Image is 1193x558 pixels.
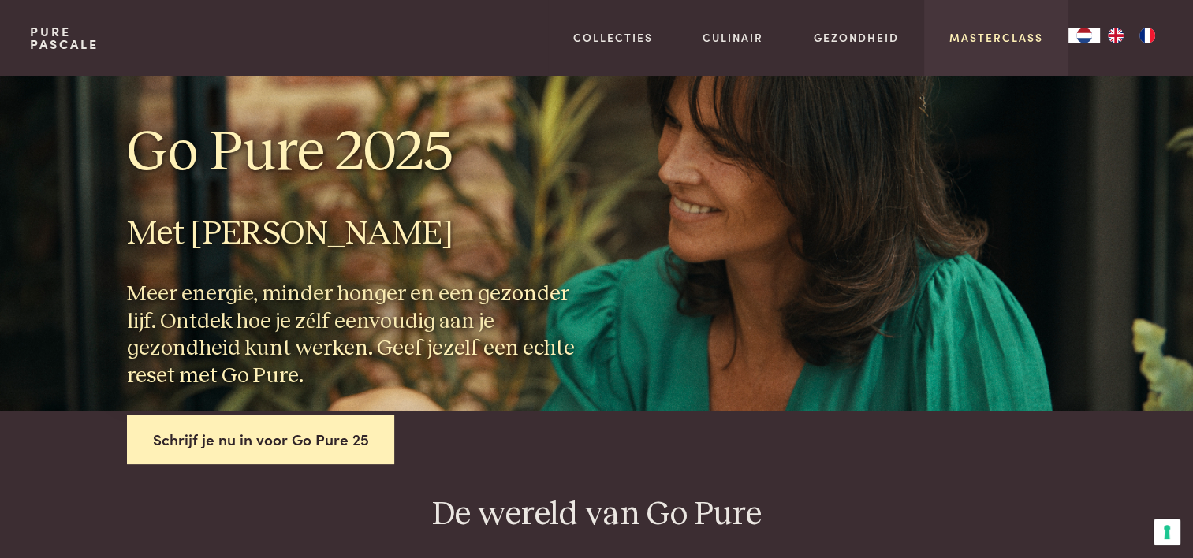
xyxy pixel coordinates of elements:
ul: Language list [1100,28,1163,43]
h3: Meer energie, minder honger en een gezonder lijf. Ontdek hoe je zélf eenvoudig aan je gezondheid ... [127,281,584,389]
div: Language [1068,28,1100,43]
h1: Go Pure 2025 [127,117,584,188]
a: Gezondheid [814,29,899,46]
a: Schrijf je nu in voor Go Pure 25 [127,415,395,464]
h2: De wereld van Go Pure [30,494,1162,536]
a: NL [1068,28,1100,43]
a: Collecties [573,29,653,46]
a: EN [1100,28,1131,43]
a: PurePascale [30,25,99,50]
a: Culinair [703,29,763,46]
button: Uw voorkeuren voor toestemming voor trackingtechnologieën [1154,519,1180,545]
h2: Met [PERSON_NAME] [127,214,584,255]
aside: Language selected: Nederlands [1068,28,1163,43]
a: Masterclass [949,29,1043,46]
a: FR [1131,28,1163,43]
